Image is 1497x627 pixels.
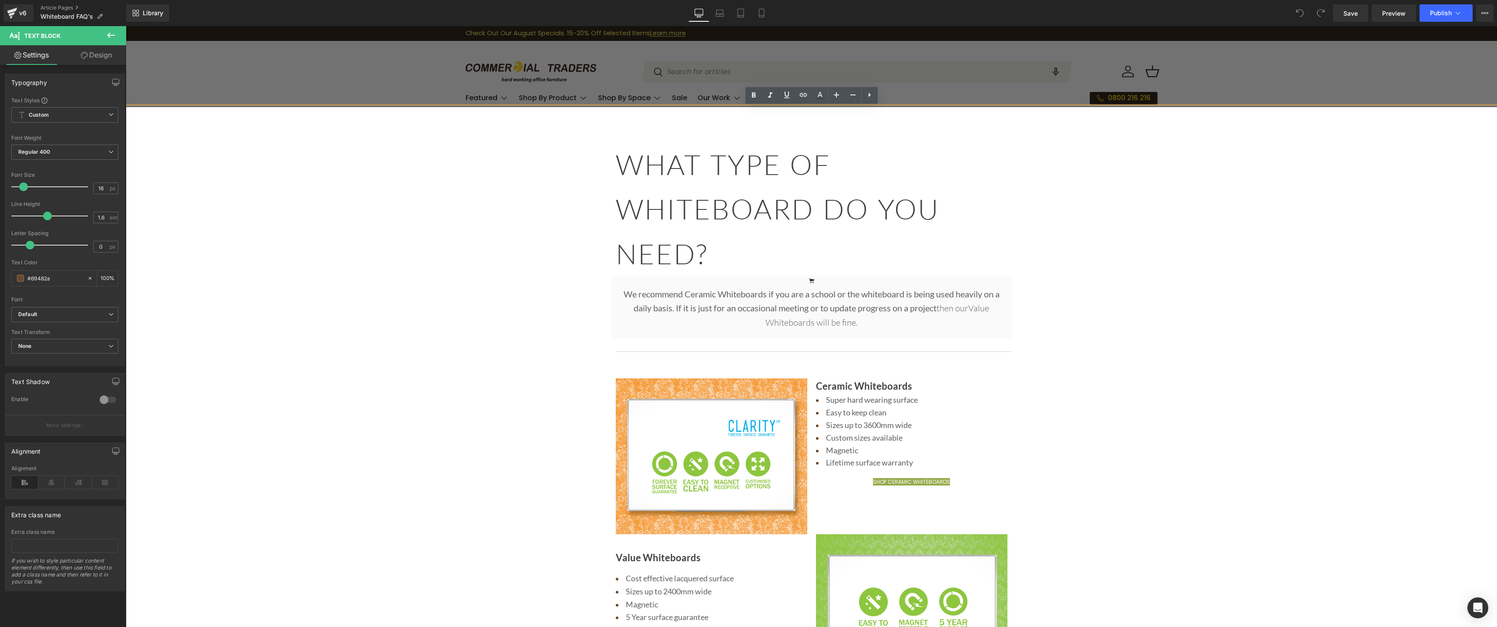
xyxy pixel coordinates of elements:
div: Extra class name [11,506,61,519]
span: Super hard wearing surface [700,369,792,378]
div: Font Size [11,172,118,178]
div: Enable [11,396,91,405]
a: Design [65,45,128,65]
div: Letter Spacing [11,230,118,236]
button: Publish [1420,4,1473,22]
span: then our [811,276,842,287]
div: Font Weight [11,135,118,141]
button: More settings [5,415,124,435]
a: Tablet [730,4,751,22]
a: SHOP CERAMIC WHITEBOARDS [747,452,824,459]
b: None [18,343,32,349]
p: We recommend Ceramic Whiteboards if you are a school or the whiteboard is being used heavily on a... [490,261,882,303]
b: Custom [29,111,49,119]
b: Ceramic Whiteboards [690,354,786,366]
a: Preview [1372,4,1416,22]
a: Article Pages [40,4,126,11]
span: Lifetime surface warranty [700,431,787,441]
span: em [110,215,117,220]
h1: WHAT TYPE OF WHITEBOARD DO YOU NEED? [490,116,882,249]
span: px [110,244,117,249]
div: Alignment [11,443,41,455]
span: Cost effective lacquered surface [500,547,608,557]
span: Whiteboard FAQ's [40,13,93,20]
span: 5 Year surface guarantee [500,586,583,596]
span: Preview [1382,9,1406,18]
span: Sizes up to 3600mm wide [700,394,786,404]
span: Easy to keep clean [700,381,761,391]
b: Regular 400 [18,148,50,155]
span: Text Block [24,32,60,39]
span: Publish [1430,10,1452,17]
div: v6 [17,7,28,19]
button: Undo [1291,4,1309,22]
span: Custom sizes available [700,407,777,416]
div: Alignment [11,465,118,472]
div: Text Transform [11,329,118,335]
a: v6 [3,4,34,22]
button: More [1476,4,1494,22]
input: Color [27,273,83,283]
img: 2a684b5b4aeb4f0e84d7cb07c00bf8e3.png [490,352,681,508]
a: Mobile [751,4,772,22]
span: Value Whiteboards will be fine. [640,276,864,302]
div: % [97,271,118,286]
span: Magnetic [700,419,732,429]
span: px [110,185,117,191]
div: Font [11,297,118,303]
span: Value Whiteboards [490,526,575,537]
button: Redo [1312,4,1329,22]
a: New Library [126,4,169,22]
span: Save [1343,9,1358,18]
span: Library [143,9,163,17]
div: Typography [11,74,47,86]
div: If you wish to style particular content element differently, then use this field to add a class n... [11,557,118,591]
span: Sizes up to 2400mm wide [500,560,586,570]
div: Open Intercom Messenger [1467,597,1488,618]
i: Default [18,311,37,318]
div: Text Color [11,260,118,266]
div: Text Shadow [11,373,50,385]
div: Line Height [11,201,118,207]
p: More settings [46,421,81,429]
span: Magnetic [500,573,532,583]
div: Text Styles [11,97,118,104]
a: Desktop [688,4,709,22]
a: Laptop [709,4,730,22]
div: Extra class name [11,529,118,535]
